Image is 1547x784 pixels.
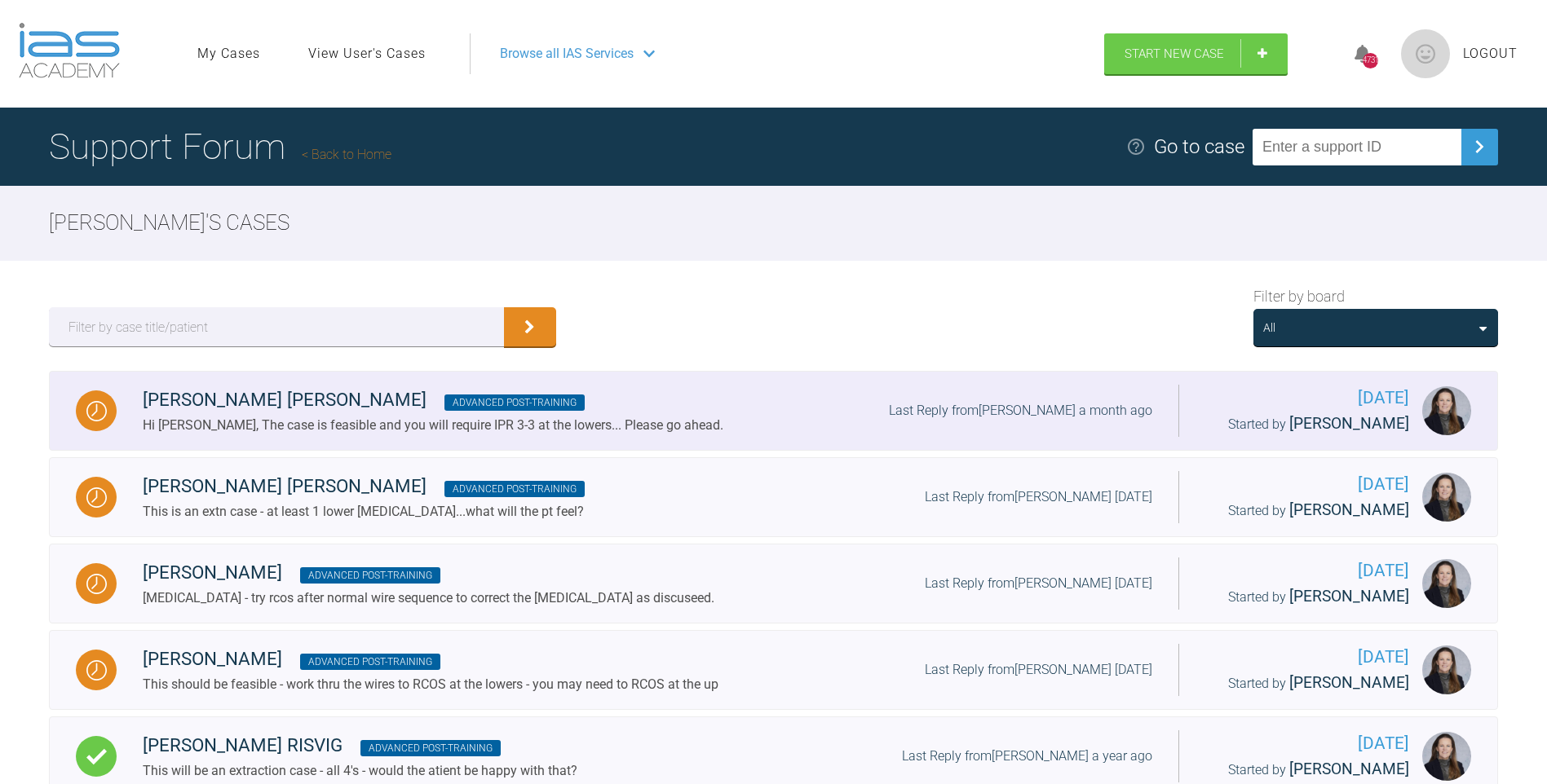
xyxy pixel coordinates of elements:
img: Rikke Freitag [1422,473,1471,522]
div: This is an extn case - at least 1 lower [MEDICAL_DATA]...what will the pt feel? [143,501,585,522]
img: help.e70b9f3d.svg [1126,137,1146,156]
a: Waiting[PERSON_NAME] [PERSON_NAME] Advanced Post-trainingHi [PERSON_NAME], The case is feasible a... [49,371,1498,451]
h1: Support Forum [49,118,391,175]
div: [PERSON_NAME] [143,558,714,588]
div: Started by [1205,498,1409,523]
a: Waiting[PERSON_NAME] Advanced Post-training[MEDICAL_DATA] - try rcos after normal wire sequence t... [49,544,1498,623]
img: logo-light.3e3ef733.png [19,23,120,78]
a: View User's Cases [308,43,426,64]
span: [PERSON_NAME] [1289,673,1409,692]
div: This will be an extraction case - all 4's - would the atient be happy with that? [143,760,577,782]
span: [DATE] [1205,730,1409,757]
a: Waiting[PERSON_NAME] [PERSON_NAME] Advanced Post-trainingThis is an extn case - at least 1 lower ... [49,457,1498,537]
div: Last Reply from [PERSON_NAME] [DATE] [925,487,1152,508]
img: Rikke Freitag [1422,559,1471,608]
span: [DATE] [1205,471,1409,498]
div: Hi [PERSON_NAME], The case is feasible and you will require IPR 3-3 at the lowers... Please go ah... [143,415,723,436]
span: Filter by board [1253,285,1345,309]
div: Go to case [1154,131,1244,162]
a: Logout [1463,43,1518,64]
a: My Cases [197,43,260,64]
div: Started by [1205,584,1409,610]
span: Advanced Post-training [300,654,440,670]
div: Last Reply from [PERSON_NAME] [DATE] [925,573,1152,594]
div: Started by [1205,412,1409,437]
img: Waiting [86,574,107,594]
a: Start New Case [1104,33,1288,74]
img: chevronRight.28bd32b0.svg [1466,134,1492,160]
div: Last Reply from [PERSON_NAME] a month ago [889,400,1152,421]
div: [MEDICAL_DATA] - try rcos after normal wire sequence to correct the [MEDICAL_DATA] as discuseed. [143,588,714,609]
span: Advanced Post-training [444,394,585,411]
div: [PERSON_NAME] [PERSON_NAME] [143,472,585,501]
a: Waiting[PERSON_NAME] Advanced Post-trainingThis should be feasible - work thru the wires to RCOS ... [49,630,1498,710]
img: Rikke Freitag [1422,386,1471,435]
span: Browse all IAS Services [500,43,634,64]
img: Waiting [86,487,107,508]
div: [PERSON_NAME] RISVIG [143,731,577,760]
span: [DATE] [1205,644,1409,671]
span: Advanced Post-training [444,481,585,497]
img: Rikke Freitag [1422,645,1471,694]
span: [PERSON_NAME] [1289,500,1409,519]
div: All [1263,319,1275,337]
h2: [PERSON_NAME] 's Cases [49,206,1498,240]
input: Filter by case title/patient [49,307,504,346]
div: [PERSON_NAME] [PERSON_NAME] [143,385,723,415]
img: profile.png [1401,29,1450,78]
span: [DATE] [1205,557,1409,584]
a: Back to Home [302,147,391,162]
div: This should be feasible - work thru the wires to RCOS at the lowers - you may need to RCOS at the up [143,674,718,695]
div: [PERSON_NAME] [143,645,718,674]
div: Last Reply from [PERSON_NAME] [DATE] [925,659,1152,680]
div: Started by [1205,757,1409,782]
span: Start New Case [1125,46,1224,61]
span: [PERSON_NAME] [1289,760,1409,778]
span: Advanced Post-training [360,740,501,756]
img: Waiting [86,401,107,421]
span: [PERSON_NAME] [1289,587,1409,606]
div: Started by [1205,671,1409,696]
span: [DATE] [1205,385,1409,412]
img: Rikke Freitag [1422,732,1471,781]
div: 4731 [1363,53,1378,68]
input: Enter a support ID [1253,129,1461,165]
img: Complete [86,747,107,767]
span: Advanced Post-training [300,567,440,584]
span: [PERSON_NAME] [1289,414,1409,433]
img: Waiting [86,660,107,680]
div: Last Reply from [PERSON_NAME] a year ago [902,746,1152,767]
